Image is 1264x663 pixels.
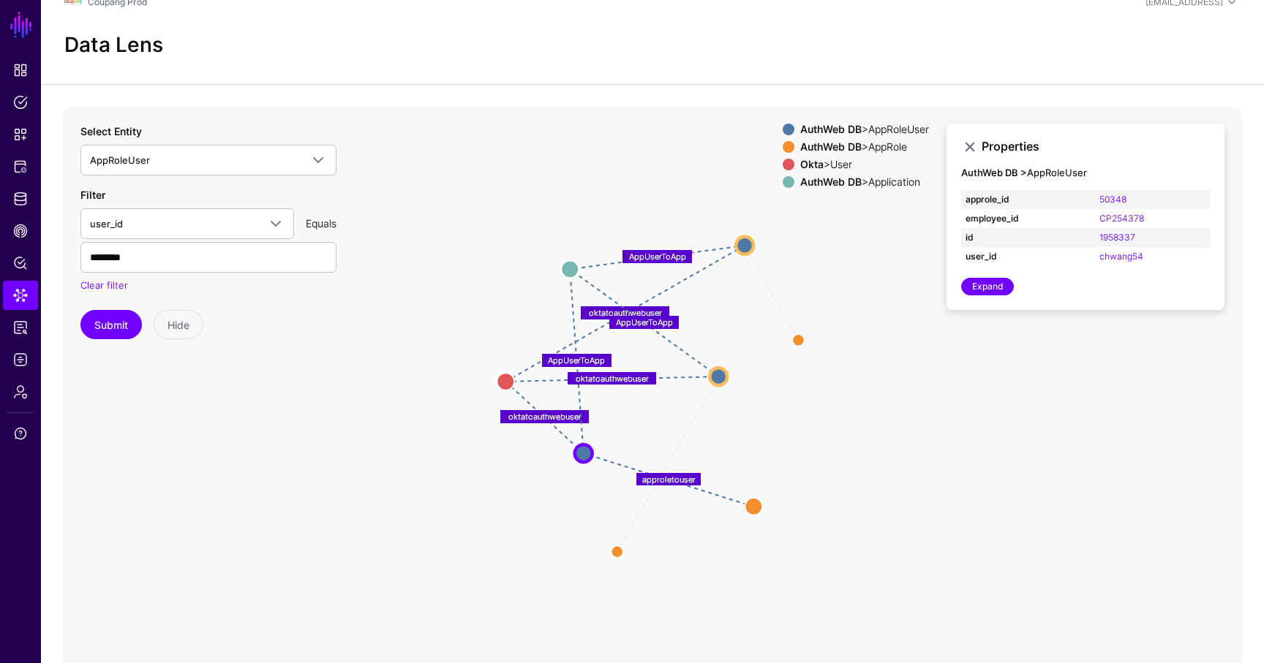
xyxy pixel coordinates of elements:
[961,278,1014,295] a: Expand
[13,63,28,77] span: Dashboard
[797,176,932,188] div: > Application
[80,124,142,139] label: Select Entity
[3,88,38,117] a: Policies
[961,167,1210,179] h4: AppRoleUser
[13,256,28,270] span: Policy Lens
[300,216,342,231] div: Equals
[1099,232,1135,243] a: 1958337
[80,310,142,339] button: Submit
[982,140,1210,154] h3: Properties
[3,152,38,181] a: Protected Systems
[3,120,38,149] a: Snippets
[3,377,38,406] a: Admin
[3,56,38,85] a: Dashboard
[797,124,932,135] div: > AppRoleUser
[797,159,932,170] div: > User
[3,281,38,310] a: Data Lens
[13,159,28,174] span: Protected Systems
[64,33,163,58] h2: Data Lens
[90,218,123,230] span: user_id
[797,141,932,153] div: > AppRole
[3,345,38,374] a: Logs
[576,373,649,383] text: oktatoauthwebuser
[3,313,38,342] a: Reports
[800,158,824,170] strong: Okta
[80,279,128,291] a: Clear filter
[800,123,862,135] strong: AuthWeb DB
[13,426,28,441] span: Support
[3,216,38,246] a: CAEP Hub
[1099,194,1126,205] a: 50348
[13,224,28,238] span: CAEP Hub
[616,317,673,327] text: AppUserToApp
[13,352,28,367] span: Logs
[3,249,38,278] a: Policy Lens
[13,320,28,335] span: Reports
[589,308,662,318] text: oktatoauthwebuser
[90,154,150,166] span: AppRoleUser
[154,310,203,339] button: Hide
[800,140,862,153] strong: AuthWeb DB
[13,192,28,206] span: Identity Data Fabric
[80,187,105,202] label: Filter
[629,251,686,262] text: AppUserToApp
[800,175,862,188] strong: AuthWeb DB
[961,167,1027,178] strong: AuthWeb DB >
[13,127,28,142] span: Snippets
[548,355,605,365] text: AppUserToApp
[508,412,581,422] text: oktatoauthwebuser
[642,474,696,484] text: approletouser
[966,212,1075,225] strong: employee_id
[3,184,38,213] a: Identity Data Fabric
[966,193,1075,206] strong: approle_id
[9,9,34,41] a: SGNL
[13,288,28,303] span: Data Lens
[13,384,28,399] span: Admin
[1099,251,1143,262] a: chwang54
[966,231,1075,244] strong: id
[13,95,28,110] span: Policies
[966,250,1075,263] strong: user_id
[1099,213,1144,224] a: CP254378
